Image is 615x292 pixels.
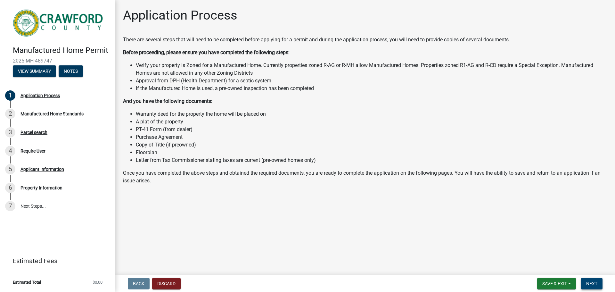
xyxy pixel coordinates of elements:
[20,93,60,98] div: Application Process
[136,126,607,133] li: PT-41 Form (from dealer)
[123,49,290,55] strong: Before proceeding, please ensure you have completed the following steps:
[542,281,567,286] span: Save & Exit
[20,149,45,153] div: Require User
[13,69,56,74] wm-modal-confirm: Summary
[537,278,576,289] button: Save & Exit
[123,36,607,44] p: There are several steps that will need to be completed before applying for a permit and during th...
[5,127,15,138] div: 3
[13,65,56,77] button: View Summary
[5,183,15,193] div: 6
[13,280,41,284] span: Estimated Total
[123,98,212,104] strong: And you have the following documents:
[136,62,607,77] li: Verify your property is Zoned for a Manufactured Home. Currently properties zoned R-AG or R-MH al...
[152,278,181,289] button: Discard
[5,90,15,101] div: 1
[5,254,105,267] a: Estimated Fees
[123,8,237,23] h1: Application Process
[20,186,62,190] div: Property Information
[133,281,144,286] span: Back
[5,109,15,119] div: 2
[136,141,607,149] li: Copy of Title (if preowned)
[13,7,105,39] img: Crawford County, Georgia
[586,281,597,286] span: Next
[5,164,15,174] div: 5
[136,110,607,118] li: Warranty deed for the property the home will be placed on
[128,278,150,289] button: Back
[20,130,47,135] div: Parcel search
[13,46,110,55] h4: Manufactured Home Permit
[5,201,15,211] div: 7
[59,69,83,74] wm-modal-confirm: Notes
[136,156,607,164] li: Letter from Tax Commissioner stating taxes are current (pre-owned homes only)
[20,112,84,116] div: Manufactured Home Standards
[581,278,603,289] button: Next
[20,167,64,171] div: Applicant Information
[136,133,607,141] li: Purchase Agreement
[136,85,607,92] li: If the Manufactured Home is used, a pre-owned inspection has been completed
[136,77,607,85] li: Approval from DPH (Health Department) for a septic system
[13,58,102,64] span: 2025-MH-489747
[59,65,83,77] button: Notes
[93,280,102,284] span: $0.00
[123,169,607,185] p: Once you have completed the above steps and obtained the required documents, you are ready to com...
[136,118,607,126] li: A plat of the property
[5,146,15,156] div: 4
[136,149,607,156] li: Floorplan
